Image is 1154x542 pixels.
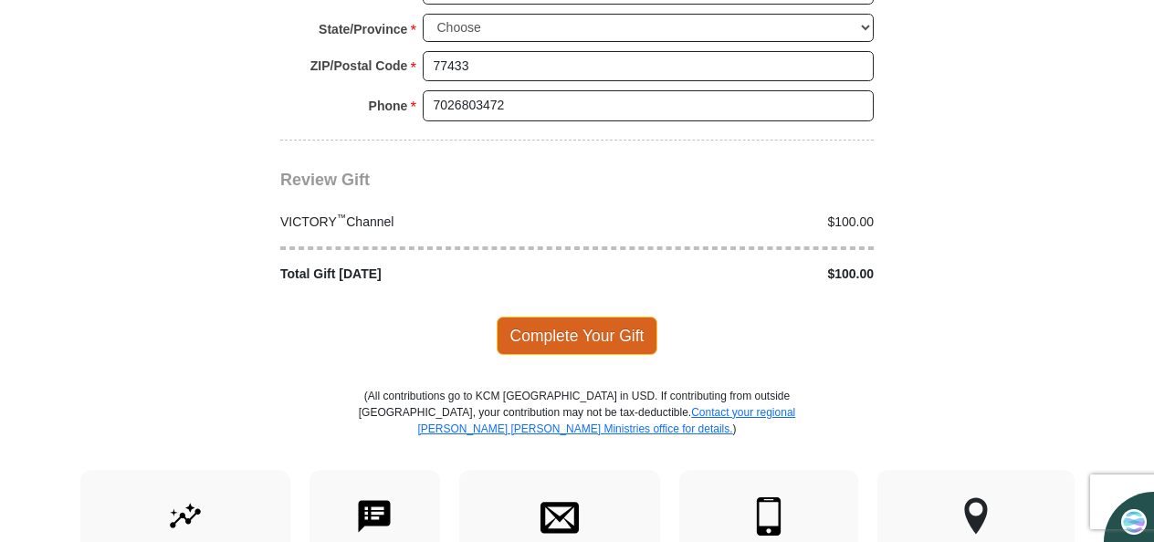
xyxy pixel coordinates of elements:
[271,213,578,232] div: VICTORY Channel
[319,16,407,42] strong: State/Province
[271,265,578,284] div: Total Gift [DATE]
[417,406,795,435] a: Contact your regional [PERSON_NAME] [PERSON_NAME] Ministries office for details.
[577,265,884,284] div: $100.00
[750,497,788,536] img: mobile.svg
[355,497,393,536] img: text-to-give.svg
[369,93,408,119] strong: Phone
[280,171,370,189] span: Review Gift
[540,497,579,536] img: envelope.svg
[963,497,989,536] img: other-region
[310,53,408,78] strong: ZIP/Postal Code
[166,497,205,536] img: give-by-stock.svg
[577,213,884,232] div: $100.00
[358,388,796,470] p: (All contributions go to KCM [GEOGRAPHIC_DATA] in USD. If contributing from outside [GEOGRAPHIC_D...
[497,317,658,355] span: Complete Your Gift
[337,212,347,223] sup: ™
